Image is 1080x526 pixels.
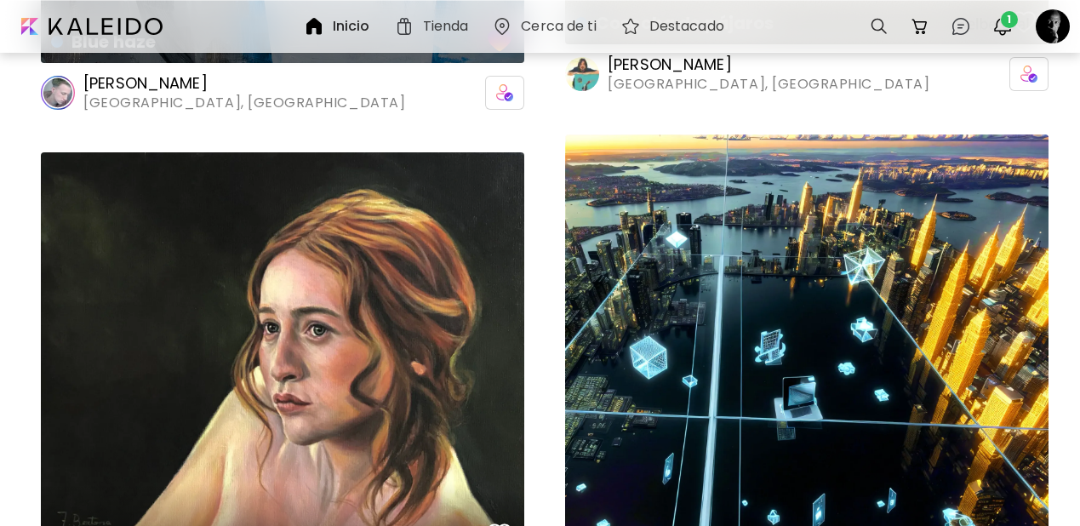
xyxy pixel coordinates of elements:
[492,16,603,37] a: Cerca de ti
[1001,11,1018,28] span: 1
[649,20,724,33] h6: Destacado
[521,20,596,33] h6: Cerca de ti
[608,54,929,75] h6: [PERSON_NAME]
[423,20,469,33] h6: Tienda
[394,16,476,37] a: Tienda
[1020,66,1037,83] img: icon
[83,73,405,94] h6: [PERSON_NAME]
[333,20,370,33] h6: Inicio
[608,75,929,94] span: [GEOGRAPHIC_DATA], [GEOGRAPHIC_DATA]
[951,16,971,37] img: chatIcon
[620,16,731,37] a: Destacado
[83,94,405,112] span: [GEOGRAPHIC_DATA], [GEOGRAPHIC_DATA]
[41,73,524,112] a: [PERSON_NAME][GEOGRAPHIC_DATA], [GEOGRAPHIC_DATA]icon
[992,16,1013,37] img: bellIcon
[910,16,930,37] img: cart
[565,54,1049,94] a: [PERSON_NAME][GEOGRAPHIC_DATA], [GEOGRAPHIC_DATA]icon
[496,84,513,101] img: icon
[304,16,377,37] a: Inicio
[988,12,1017,41] button: bellIcon1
